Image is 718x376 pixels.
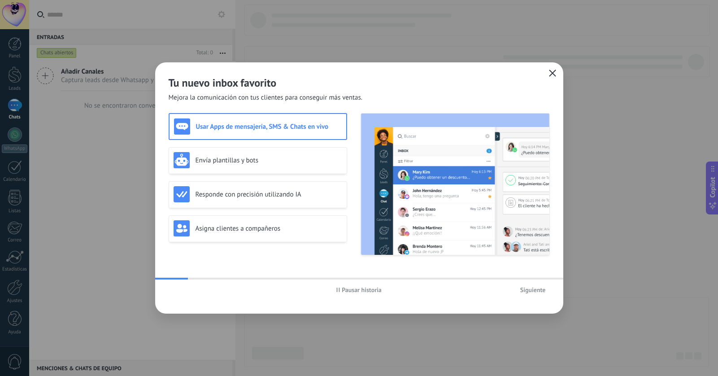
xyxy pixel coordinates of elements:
button: Pausar historia [332,283,386,297]
h3: Usar Apps de mensajería, SMS & Chats en vivo [196,122,342,131]
h3: Responde con precisión utilizando IA [196,190,342,199]
span: Pausar historia [342,287,382,293]
span: Siguiente [520,287,546,293]
h3: Asigna clientes a compañeros [196,224,342,233]
button: Siguiente [516,283,550,297]
h3: Envía plantillas y bots [196,156,342,165]
h2: Tu nuevo inbox favorito [169,76,550,90]
span: Mejora la comunicación con tus clientes para conseguir más ventas. [169,93,363,102]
